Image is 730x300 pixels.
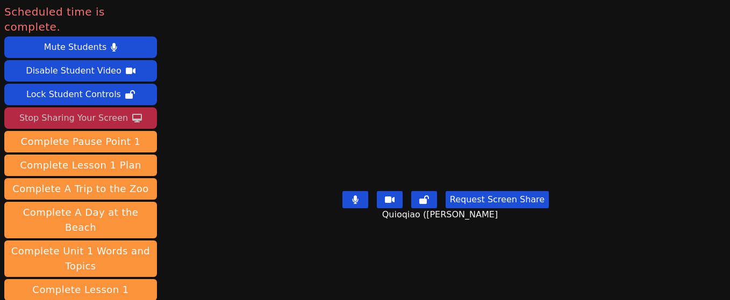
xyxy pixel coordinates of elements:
button: Complete Unit 1 Words and Topics [4,240,157,277]
div: Disable Student Video [26,62,121,79]
div: Stop Sharing Your Screen [19,109,128,127]
button: Complete A Day at the Beach [4,202,157,238]
button: Complete Lesson 1 Plan [4,155,157,176]
button: Disable Student Video [4,60,157,82]
div: Mute Students [44,39,106,56]
span: Quioqiao ([PERSON_NAME] [382,208,501,221]
button: Stop Sharing Your Screen [4,107,157,129]
span: Scheduled time is complete. [4,4,157,34]
div: Lock Student Controls [26,86,121,103]
button: Mute Students [4,36,157,58]
button: Lock Student Controls [4,84,157,105]
button: Complete A Trip to the Zoo [4,178,157,200]
button: Request Screen Share [446,191,549,208]
button: Complete Pause Point 1 [4,131,157,152]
